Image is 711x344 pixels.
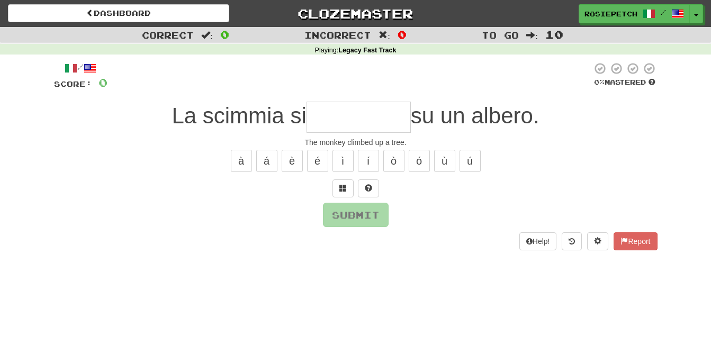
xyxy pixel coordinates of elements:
[526,31,538,40] span: :
[434,150,455,172] button: ù
[142,30,194,40] span: Correct
[54,137,658,148] div: The monkey climbed up a tree.
[332,150,354,172] button: ì
[98,76,107,89] span: 0
[411,103,539,128] span: su un albero.
[661,8,666,16] span: /
[231,150,252,172] button: à
[256,150,277,172] button: á
[307,150,328,172] button: é
[398,28,407,41] span: 0
[201,31,213,40] span: :
[519,232,557,250] button: Help!
[54,62,107,75] div: /
[383,150,404,172] button: ò
[332,179,354,197] button: Switch sentence to multiple choice alt+p
[409,150,430,172] button: ó
[220,28,229,41] span: 0
[245,4,466,23] a: Clozemaster
[282,150,303,172] button: è
[338,47,396,54] strong: Legacy Fast Track
[545,28,563,41] span: 10
[562,232,582,250] button: Round history (alt+y)
[579,4,690,23] a: rosiepetch /
[594,78,605,86] span: 0 %
[304,30,371,40] span: Incorrect
[358,179,379,197] button: Single letter hint - you only get 1 per sentence and score half the points! alt+h
[54,79,92,88] span: Score:
[614,232,657,250] button: Report
[584,9,637,19] span: rosiepetch
[323,203,389,227] button: Submit
[482,30,519,40] span: To go
[358,150,379,172] button: í
[8,4,229,22] a: Dashboard
[592,78,658,87] div: Mastered
[172,103,306,128] span: La scimmia si
[460,150,481,172] button: ú
[379,31,390,40] span: :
